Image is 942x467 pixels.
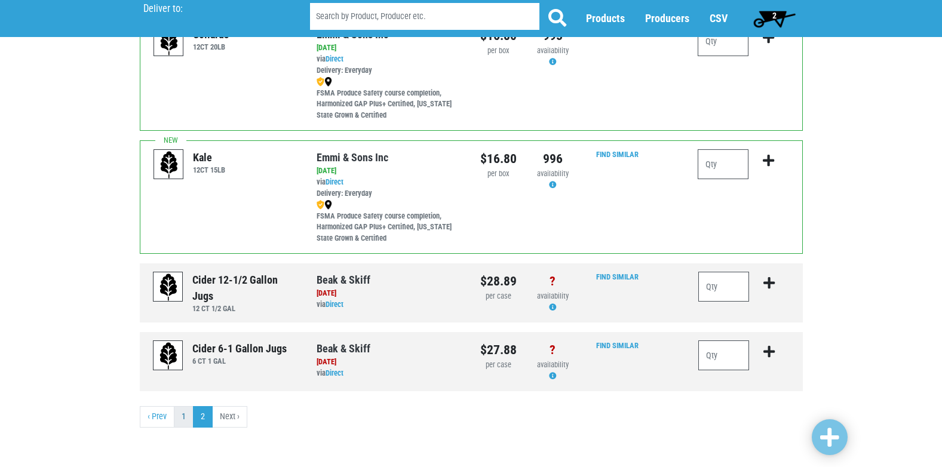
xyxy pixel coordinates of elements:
[326,54,343,63] a: Direct
[193,406,213,428] a: 2
[317,274,370,286] a: Beak & Skiff
[596,150,639,159] a: Find Similar
[317,200,324,210] img: safety-e55c860ca8c00a9c171001a62a92dabd.png
[317,54,462,76] div: via
[586,13,625,25] a: Products
[326,368,343,377] a: Direct
[192,272,299,304] div: Cider 12-1/2 Gallon Jugs
[154,341,183,371] img: placeholder-variety-43d6402dacf2d531de610a020419775a.svg
[317,76,462,122] div: FSMA Produce Safety course completion, Harmonized GAP Plus+ Certified, [US_STATE] State Grown & C...
[192,340,287,357] div: Cider 6-1 Gallon Jugs
[596,341,639,350] a: Find Similar
[535,149,571,168] div: 996
[317,165,462,177] div: [DATE]
[317,188,462,199] div: Delivery: Everyday
[698,272,750,302] input: Qty
[193,42,229,51] h6: 12CT 20LB
[537,169,569,178] span: availability
[154,150,184,180] img: placeholder-variety-43d6402dacf2d531de610a020419775a.svg
[748,7,801,30] a: 2
[537,291,569,300] span: availability
[317,288,462,299] div: [DATE]
[154,27,184,57] img: placeholder-variety-43d6402dacf2d531de610a020419775a.svg
[317,342,370,355] a: Beak & Skiff
[324,77,332,87] img: map_marker-0e94453035b3232a4d21701695807de9.png
[537,46,569,55] span: availability
[480,149,517,168] div: $16.80
[317,42,462,54] div: [DATE]
[698,149,748,179] input: Qty
[324,200,332,210] img: map_marker-0e94453035b3232a4d21701695807de9.png
[596,272,639,281] a: Find Similar
[326,177,343,186] a: Direct
[193,165,225,174] h6: 12CT 15LB
[317,77,324,87] img: safety-e55c860ca8c00a9c171001a62a92dabd.png
[154,272,183,302] img: placeholder-variety-43d6402dacf2d531de610a020419775a.svg
[140,406,803,428] nav: pager
[480,291,517,302] div: per case
[535,272,571,291] div: ?
[698,26,748,56] input: Qty
[480,272,517,291] div: $28.89
[535,340,571,360] div: ?
[645,13,689,25] a: Producers
[174,406,194,428] a: 1
[192,357,287,365] h6: 6 CT 1 GAL
[317,299,462,311] div: via
[698,340,750,370] input: Qty
[317,199,462,245] div: FSMA Produce Safety course completion, Harmonized GAP Plus+ Certified, [US_STATE] State Grown & C...
[193,149,225,165] div: Kale
[326,300,343,309] a: Direct
[480,340,517,360] div: $27.88
[317,151,388,164] a: Emmi & Sons Inc
[480,168,517,180] div: per box
[310,4,539,30] input: Search by Product, Producer etc.
[317,65,462,76] div: Delivery: Everyday
[317,357,462,368] div: [DATE]
[710,13,728,25] a: CSV
[317,368,462,379] div: via
[140,406,174,428] a: previous
[143,3,280,15] p: Deliver to:
[480,45,517,57] div: per box
[317,177,462,199] div: via
[192,304,299,313] h6: 12 CT 1/2 GAL
[480,360,517,371] div: per case
[772,11,777,20] span: 2
[537,360,569,369] span: availability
